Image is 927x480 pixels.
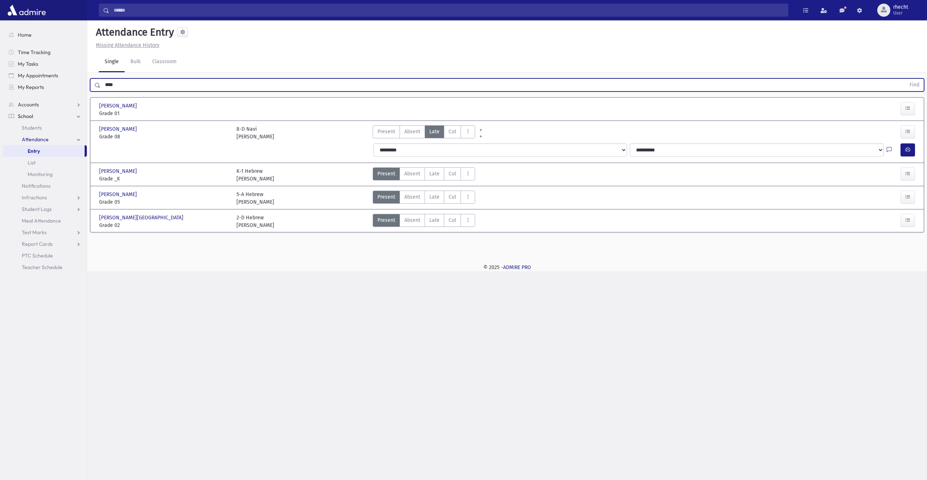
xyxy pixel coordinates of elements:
[99,167,138,175] span: [PERSON_NAME]
[3,192,87,203] a: Infractions
[99,110,229,117] span: Grade 01
[373,125,475,141] div: AttTypes
[373,214,475,229] div: AttTypes
[22,125,42,131] span: Students
[18,113,33,119] span: School
[18,84,44,90] span: My Reports
[22,194,47,201] span: Infractions
[28,159,36,166] span: List
[99,133,229,141] span: Grade 08
[893,4,908,10] span: rhecht
[99,175,229,183] span: Grade _K
[3,227,87,238] a: Test Marks
[3,261,87,273] a: Teacher Schedule
[99,191,138,198] span: [PERSON_NAME]
[429,216,440,224] span: Late
[3,203,87,215] a: Student Logs
[99,198,229,206] span: Grade 05
[373,191,475,206] div: AttTypes
[3,58,87,70] a: My Tasks
[125,52,146,72] a: Bulk
[236,214,274,229] div: 2-D Hebrew [PERSON_NAME]
[18,101,39,108] span: Accounts
[96,42,159,48] u: Missing Attendance History
[109,4,788,17] input: Search
[373,167,475,183] div: AttTypes
[3,215,87,227] a: Meal Attendance
[3,157,87,168] a: List
[893,10,908,16] span: User
[146,52,182,72] a: Classroom
[99,221,229,229] span: Grade 02
[3,250,87,261] a: PTC Schedule
[3,145,85,157] a: Entry
[429,170,440,178] span: Late
[404,193,420,201] span: Absent
[3,180,87,192] a: Notifications
[99,125,138,133] span: [PERSON_NAME]
[429,193,440,201] span: Late
[449,216,456,224] span: Cut
[93,26,174,38] h5: Attendance Entry
[28,148,40,154] span: Entry
[18,61,38,67] span: My Tasks
[377,128,395,135] span: Present
[377,216,395,224] span: Present
[377,193,395,201] span: Present
[22,229,46,236] span: Test Marks
[22,264,62,270] span: Teacher Schedule
[236,125,274,141] div: 8-D Navi [PERSON_NAME]
[905,79,924,91] button: Find
[3,238,87,250] a: Report Cards
[93,42,159,48] a: Missing Attendance History
[22,241,53,247] span: Report Cards
[3,134,87,145] a: Attendance
[18,32,32,38] span: Home
[22,217,61,224] span: Meal Attendance
[6,3,48,17] img: AdmirePro
[3,81,87,93] a: My Reports
[449,128,456,135] span: Cut
[3,99,87,110] a: Accounts
[404,170,420,178] span: Absent
[99,52,125,72] a: Single
[3,70,87,81] a: My Appointments
[236,167,274,183] div: K-1 Hebrew [PERSON_NAME]
[22,136,49,143] span: Attendance
[377,170,395,178] span: Present
[449,170,456,178] span: Cut
[22,206,52,212] span: Student Logs
[22,183,50,189] span: Notifications
[18,72,58,79] span: My Appointments
[22,252,53,259] span: PTC Schedule
[236,191,274,206] div: 5-A Hebrew [PERSON_NAME]
[3,168,87,180] a: Monitoring
[3,29,87,41] a: Home
[404,128,420,135] span: Absent
[429,128,440,135] span: Late
[503,264,531,270] a: ADMIRE PRO
[99,214,185,221] span: [PERSON_NAME][GEOGRAPHIC_DATA]
[3,46,87,58] a: Time Tracking
[3,122,87,134] a: Students
[99,102,138,110] span: [PERSON_NAME]
[3,110,87,122] a: School
[404,216,420,224] span: Absent
[28,171,53,178] span: Monitoring
[18,49,50,56] span: Time Tracking
[449,193,456,201] span: Cut
[99,264,915,271] div: © 2025 -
